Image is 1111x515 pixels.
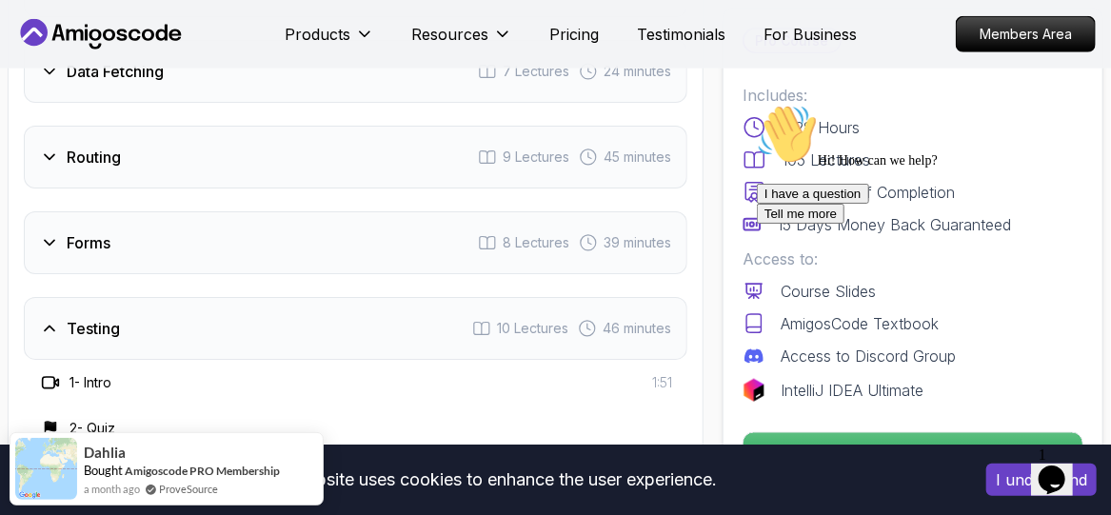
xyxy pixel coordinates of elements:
div: This website uses cookies to enhance the user experience. [14,459,958,501]
iframe: chat widget [749,96,1092,429]
p: Resources [412,23,489,46]
img: provesource social proof notification image [15,438,77,500]
button: Testing10 Lectures 46 minutes [24,297,687,360]
p: Includes: [743,84,1083,107]
h3: 1 - Intro [69,373,111,392]
button: I have a question [8,88,120,108]
span: 24 minutes [604,62,671,81]
a: Testimonials [638,23,726,46]
a: Pricing [550,23,600,46]
button: Tell me more [8,108,95,128]
button: Data Fetching7 Lectures 24 minutes [24,40,687,103]
a: Members Area [956,16,1096,52]
span: 7 Lectures [503,62,569,81]
h3: Routing [67,146,121,168]
span: a month ago [84,481,140,497]
span: Dahlia [84,445,126,461]
h3: Forms [67,231,110,254]
span: 10 Lectures [497,319,568,338]
button: Products [286,23,374,61]
a: Amigoscode PRO Membership [125,464,280,478]
p: Access to: [743,248,1083,270]
span: 46 minutes [603,319,671,338]
span: 45 minutes [604,148,671,167]
div: 👋Hi! How can we help?I have a questionTell me more [8,8,350,128]
button: Resources [412,23,512,61]
p: Products [286,23,351,46]
span: 39 minutes [604,233,671,252]
h3: Data Fetching [67,60,164,83]
span: Hi! How can we help? [8,57,188,71]
iframe: chat widget [1031,439,1092,496]
h3: 2 - Quiz [69,419,115,438]
span: 8 Lectures [503,233,569,252]
button: Get Started [743,432,1083,476]
span: 9 Lectures [503,148,569,167]
h3: Testing [67,317,120,340]
span: 1:51 [652,373,672,392]
a: ProveSource [159,481,218,497]
img: jetbrains logo [743,379,765,402]
span: Bought [84,463,123,478]
img: :wave: [8,8,69,69]
p: Members Area [957,17,1095,51]
p: Get Started [744,433,1082,475]
a: For Business [764,23,858,46]
button: Routing9 Lectures 45 minutes [24,126,687,188]
button: Accept cookies [986,464,1097,496]
button: Forms8 Lectures 39 minutes [24,211,687,274]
